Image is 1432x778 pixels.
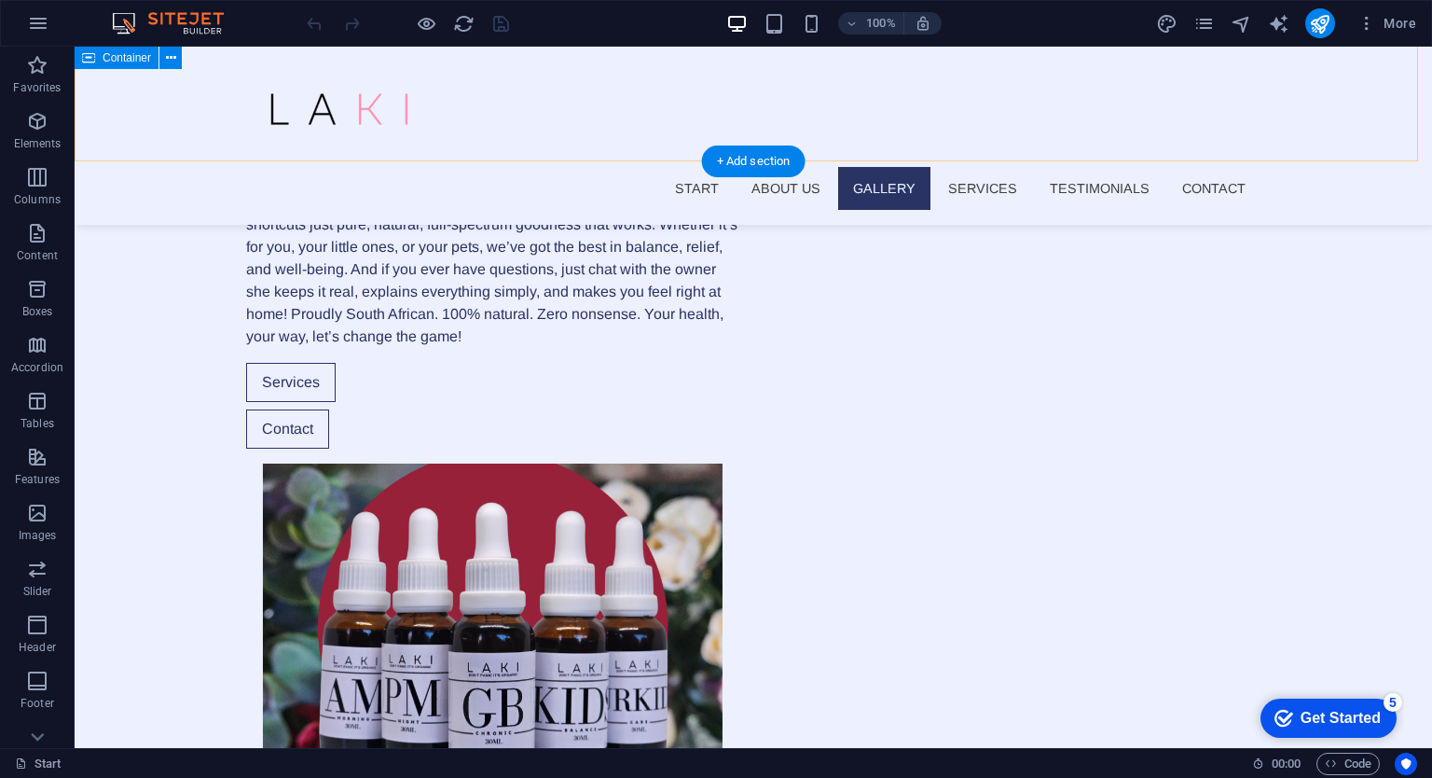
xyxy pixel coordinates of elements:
[1268,12,1290,35] button: text_generator
[13,80,61,95] p: Favorites
[1357,14,1416,33] span: More
[21,696,54,711] p: Footer
[1309,13,1330,35] i: Publish
[14,192,61,207] p: Columns
[1316,753,1380,775] button: Code
[55,21,135,37] div: Get Started
[1350,8,1424,38] button: More
[15,472,60,487] p: Features
[21,416,54,431] p: Tables
[838,12,904,35] button: 100%
[22,304,53,319] p: Boxes
[452,12,475,35] button: reload
[1305,8,1335,38] button: publish
[1231,12,1253,35] button: navigator
[19,528,57,543] p: Images
[1156,13,1177,35] i: Design (Ctrl+Alt+Y)
[915,15,931,32] i: On resize automatically adjust zoom level to fit chosen device.
[1252,753,1301,775] h6: Session time
[1156,12,1178,35] button: design
[15,9,151,49] div: Get Started 5 items remaining, 0% complete
[1285,757,1287,771] span: :
[1395,753,1417,775] button: Usercentrics
[17,248,58,263] p: Content
[14,136,62,151] p: Elements
[453,13,475,35] i: Reload page
[1272,753,1301,775] span: 00 00
[107,12,247,35] img: Editor Logo
[1193,12,1216,35] button: pages
[103,52,151,63] span: Container
[866,12,896,35] h6: 100%
[138,4,157,22] div: 5
[1193,13,1215,35] i: Pages (Ctrl+Alt+S)
[15,753,62,775] a: Click to cancel selection. Double-click to open Pages
[1325,753,1371,775] span: Code
[23,584,52,599] p: Slider
[702,146,805,177] div: + Add section
[11,360,63,375] p: Accordion
[19,640,56,655] p: Header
